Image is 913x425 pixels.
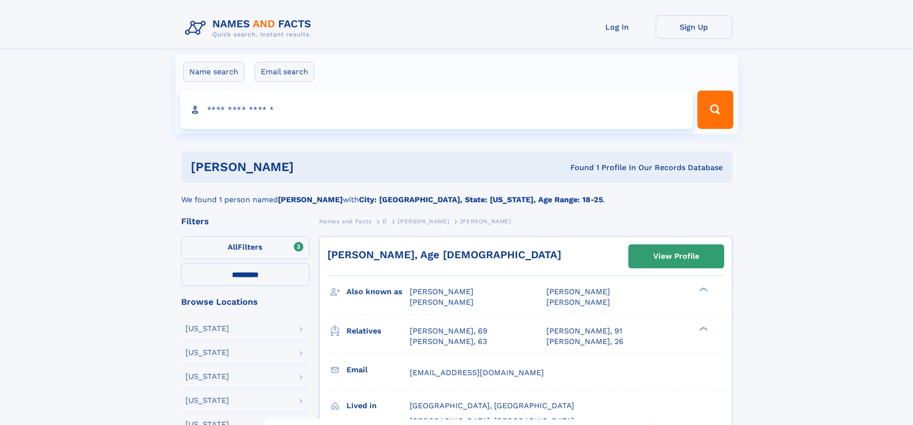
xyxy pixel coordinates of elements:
[410,336,487,347] a: [PERSON_NAME], 63
[181,236,310,259] label: Filters
[546,287,610,296] span: [PERSON_NAME]
[410,368,544,377] span: [EMAIL_ADDRESS][DOMAIN_NAME]
[432,162,723,173] div: Found 1 Profile In Our Records Database
[191,161,432,173] h1: [PERSON_NAME]
[629,245,724,268] a: View Profile
[398,215,449,227] a: [PERSON_NAME]
[185,325,229,333] div: [US_STATE]
[180,91,693,129] input: search input
[183,62,244,82] label: Name search
[185,397,229,404] div: [US_STATE]
[460,218,511,225] span: [PERSON_NAME]
[181,217,310,226] div: Filters
[181,15,319,41] img: Logo Names and Facts
[347,284,410,300] h3: Also known as
[697,91,733,129] button: Search Button
[347,362,410,378] h3: Email
[278,195,343,204] b: [PERSON_NAME]
[382,218,387,225] span: D
[546,336,624,347] a: [PERSON_NAME], 26
[410,326,487,336] a: [PERSON_NAME], 69
[546,298,610,307] span: [PERSON_NAME]
[185,373,229,380] div: [US_STATE]
[254,62,314,82] label: Email search
[327,249,561,261] a: [PERSON_NAME], Age [DEMOGRAPHIC_DATA]
[653,245,699,267] div: View Profile
[228,242,238,252] span: All
[347,323,410,339] h3: Relatives
[579,15,656,39] a: Log In
[185,349,229,356] div: [US_STATE]
[319,215,372,227] a: Names and Facts
[410,401,574,410] span: [GEOGRAPHIC_DATA], [GEOGRAPHIC_DATA]
[347,398,410,414] h3: Lived in
[697,287,708,293] div: ❯
[410,298,474,307] span: [PERSON_NAME]
[181,183,732,206] div: We found 1 person named with .
[398,218,449,225] span: [PERSON_NAME]
[359,195,603,204] b: City: [GEOGRAPHIC_DATA], State: [US_STATE], Age Range: 18-25
[656,15,732,39] a: Sign Up
[697,325,708,332] div: ❯
[181,298,310,306] div: Browse Locations
[410,287,474,296] span: [PERSON_NAME]
[382,215,387,227] a: D
[546,326,622,336] a: [PERSON_NAME], 91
